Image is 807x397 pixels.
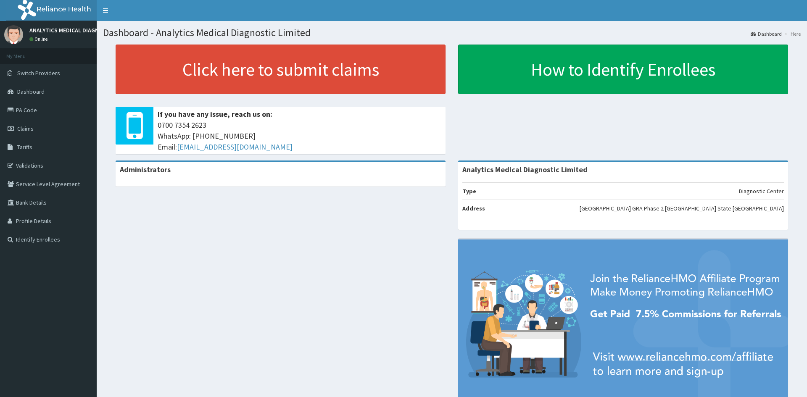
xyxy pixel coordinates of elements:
[462,165,588,174] strong: Analytics Medical Diagnostic Limited
[580,204,784,213] p: [GEOGRAPHIC_DATA] GRA Phase 2 [GEOGRAPHIC_DATA] State [GEOGRAPHIC_DATA]
[751,30,782,37] a: Dashboard
[462,205,485,212] b: Address
[17,69,60,77] span: Switch Providers
[29,36,50,42] a: Online
[4,25,23,44] img: User Image
[158,120,441,152] span: 0700 7354 2623 WhatsApp: [PHONE_NUMBER] Email:
[120,165,171,174] b: Administrators
[29,27,126,33] p: ANALYTICS MEDICAL DIAGNOSTIC LTD
[103,27,801,38] h1: Dashboard - Analytics Medical Diagnostic Limited
[458,45,788,94] a: How to Identify Enrollees
[739,187,784,195] p: Diagnostic Center
[17,125,34,132] span: Claims
[17,88,45,95] span: Dashboard
[783,30,801,37] li: Here
[17,143,32,151] span: Tariffs
[462,187,476,195] b: Type
[116,45,446,94] a: Click here to submit claims
[177,142,293,152] a: [EMAIL_ADDRESS][DOMAIN_NAME]
[158,109,272,119] b: If you have any issue, reach us on:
